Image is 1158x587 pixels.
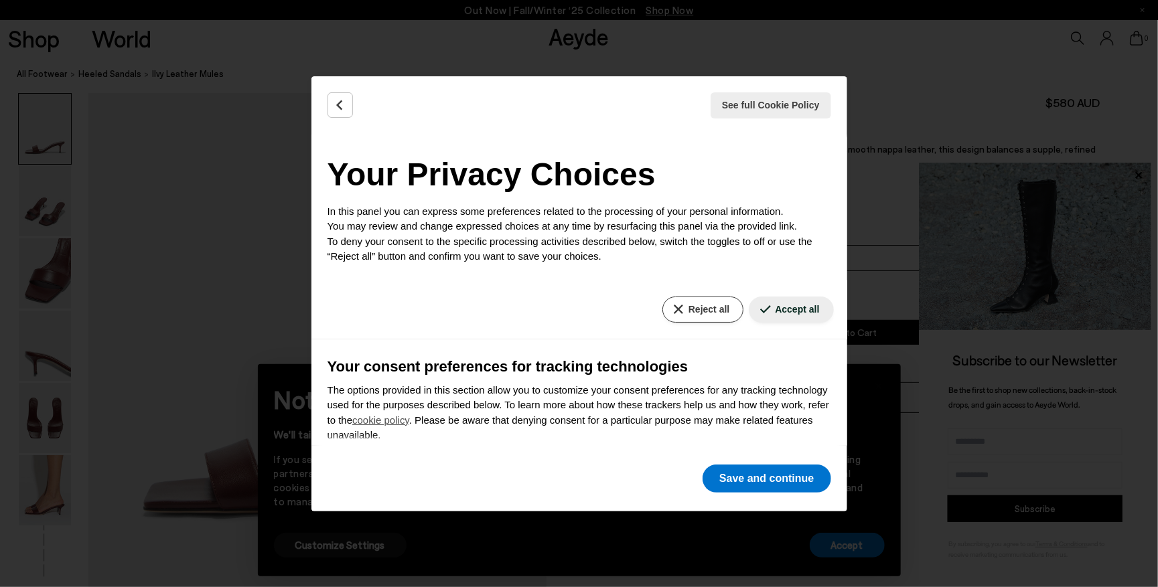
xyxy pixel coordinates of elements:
[328,204,831,264] p: In this panel you can express some preferences related to the processing of your personal informa...
[662,297,743,323] button: Reject all
[352,414,409,426] a: cookie policy - link opens in a new tab
[749,297,833,323] button: Accept all
[328,383,831,443] p: The options provided in this section allow you to customize your consent preferences for any trac...
[722,98,820,112] span: See full Cookie Policy
[328,355,831,378] h3: Your consent preferences for tracking technologies
[328,151,831,199] h2: Your Privacy Choices
[703,465,830,493] button: Save and continue
[711,92,831,118] button: See full Cookie Policy
[328,92,353,118] button: Back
